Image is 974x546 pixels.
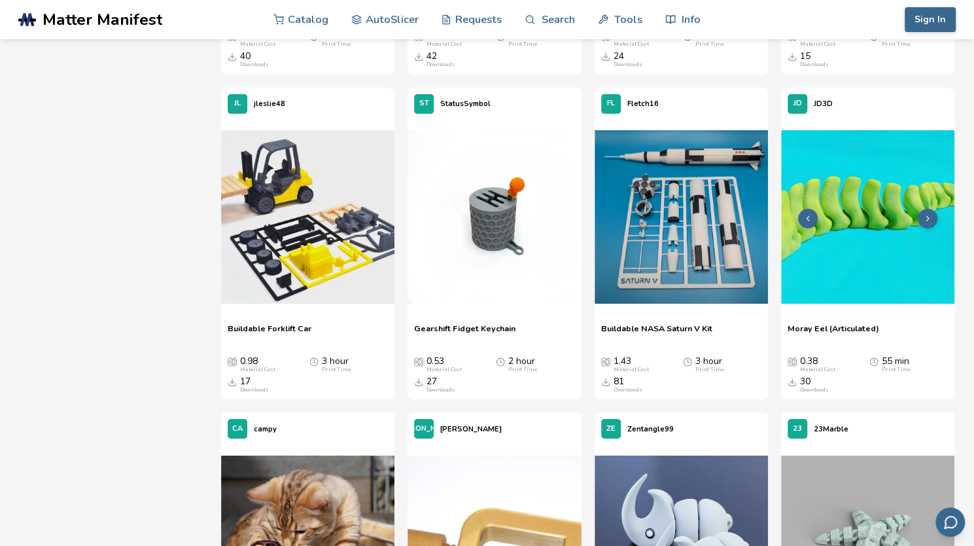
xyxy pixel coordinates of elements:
div: 81 [614,376,642,393]
span: JL [234,100,241,108]
div: 40 [240,51,269,68]
span: Downloads [788,51,797,62]
div: Downloads [614,62,642,68]
div: 0.38 [800,356,835,373]
div: 42 [426,51,455,68]
div: Print Time [508,41,537,48]
div: 27 hour [508,31,540,48]
div: 24 [614,51,642,68]
div: Downloads [240,387,269,393]
span: JD [793,100,801,108]
div: Material Cost [614,367,649,373]
div: Material Cost [426,367,462,373]
div: Downloads [800,62,829,68]
p: Fletch16 [627,97,659,111]
span: [PERSON_NAME] [393,425,455,433]
div: 55 min [882,356,911,373]
div: Print Time [882,41,911,48]
span: ZE [606,425,616,433]
span: Average Print Time [683,356,692,367]
p: Zentangle99 [627,422,674,436]
div: 0.98 [240,356,275,373]
div: Downloads [426,387,455,393]
span: Average Cost [228,356,237,367]
div: Material Cost [240,41,275,48]
div: 15 [800,51,829,68]
div: 3 hour [695,356,724,373]
div: Material Cost [800,367,835,373]
p: jleslie48 [254,97,285,111]
div: 3.48 [800,31,835,48]
div: Print Time [322,41,351,48]
p: JD3D [814,97,833,111]
span: Downloads [601,51,610,62]
a: Moray Eel (Articulated) [788,323,879,343]
div: 1.43 [614,356,649,373]
span: CA [232,425,243,433]
p: StatusSymbol [440,97,491,111]
div: 2 hour [508,356,537,373]
div: 30 [800,376,829,393]
p: [PERSON_NAME] [440,422,502,436]
div: Downloads [614,387,642,393]
p: 23Marble [814,422,848,436]
div: Material Cost [426,41,462,48]
span: Average Cost [788,356,797,367]
div: Print Time [695,367,724,373]
div: Material Cost [800,41,835,48]
span: 23 [793,425,802,433]
span: Average Cost [601,356,610,367]
div: 3 hour [322,31,351,48]
span: Average Print Time [496,356,505,367]
a: Buildable NASA Saturn V Kit [601,323,712,343]
div: 3 hour [322,356,351,373]
span: Average Cost [414,356,423,367]
span: Matter Manifest [43,10,162,29]
span: Average Print Time [309,356,319,367]
div: 27 [426,376,455,393]
div: 17 [240,376,269,393]
span: Downloads [601,376,610,387]
div: Downloads [426,62,455,68]
div: 1.08 [240,31,275,48]
span: Downloads [788,376,797,387]
span: Downloads [414,51,423,62]
div: 2 hour [695,31,724,48]
div: 19 hour [882,31,914,48]
div: Print Time [882,367,911,373]
div: Downloads [240,62,269,68]
span: Average Print Time [869,356,878,367]
div: Print Time [322,367,351,373]
span: Downloads [414,376,423,387]
a: Gearshift Fidget Keychain [414,323,515,343]
span: ST [419,100,429,108]
div: 4.65 [426,31,462,48]
button: Send feedback via email [935,507,965,537]
button: Sign In [905,7,956,32]
p: campy [254,422,277,436]
a: Buildable Forklift Car [228,323,311,343]
div: Print Time [695,41,724,48]
div: 0.53 [426,356,462,373]
span: FL [607,100,615,108]
div: Material Cost [240,367,275,373]
div: Print Time [508,367,537,373]
div: 0.60 [614,31,649,48]
span: Downloads [228,51,237,62]
div: Downloads [800,387,829,393]
div: Material Cost [614,41,649,48]
span: Downloads [228,376,237,387]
